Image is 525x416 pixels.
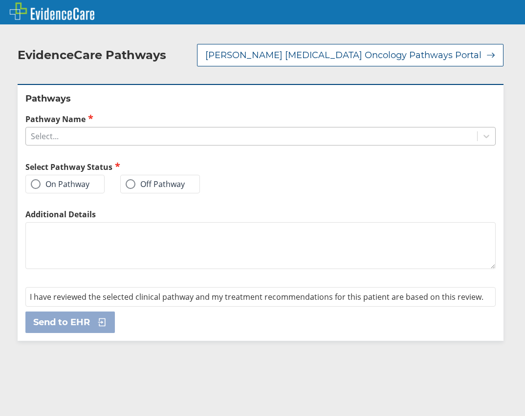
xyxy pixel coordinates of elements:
label: Additional Details [25,209,496,220]
img: EvidenceCare [10,2,94,20]
div: Select... [31,131,59,142]
label: Pathway Name [25,113,496,125]
h2: EvidenceCare Pathways [18,48,166,62]
span: I have reviewed the selected clinical pathway and my treatment recommendations for this patient a... [30,291,483,302]
button: [PERSON_NAME] [MEDICAL_DATA] Oncology Pathways Portal [197,44,503,66]
label: On Pathway [31,179,89,189]
button: Send to EHR [25,312,115,333]
span: Send to EHR [33,316,90,328]
h2: Pathways [25,93,496,104]
label: Off Pathway [126,179,185,189]
span: [PERSON_NAME] [MEDICAL_DATA] Oncology Pathways Portal [205,49,481,61]
h2: Select Pathway Status [25,161,257,172]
